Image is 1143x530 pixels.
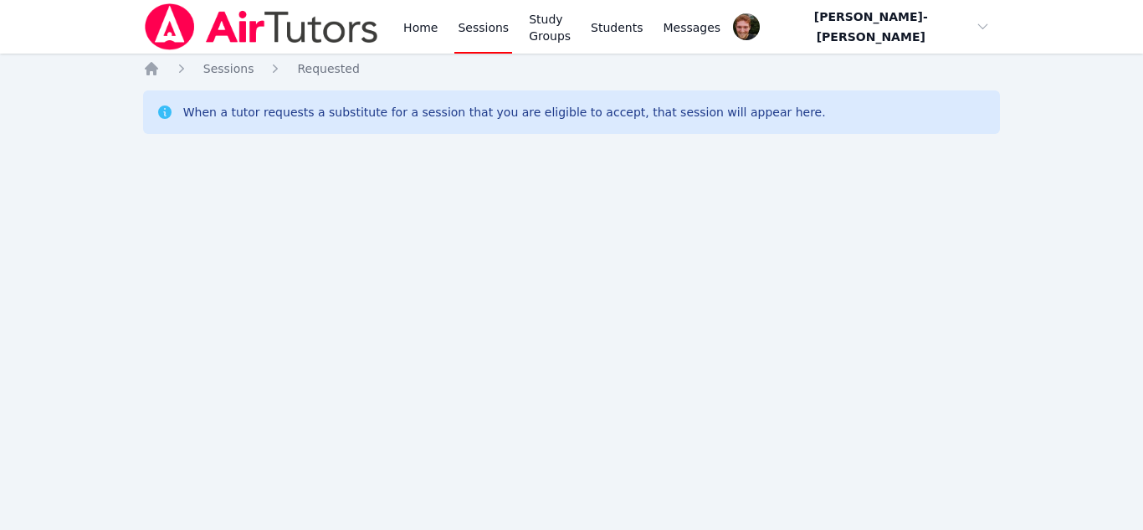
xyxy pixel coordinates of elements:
[203,60,254,77] a: Sessions
[203,62,254,75] span: Sessions
[297,62,359,75] span: Requested
[664,19,721,36] span: Messages
[143,3,380,50] img: Air Tutors
[297,60,359,77] a: Requested
[183,104,826,121] div: When a tutor requests a substitute for a session that you are eligible to accept, that session wi...
[143,60,1001,77] nav: Breadcrumb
